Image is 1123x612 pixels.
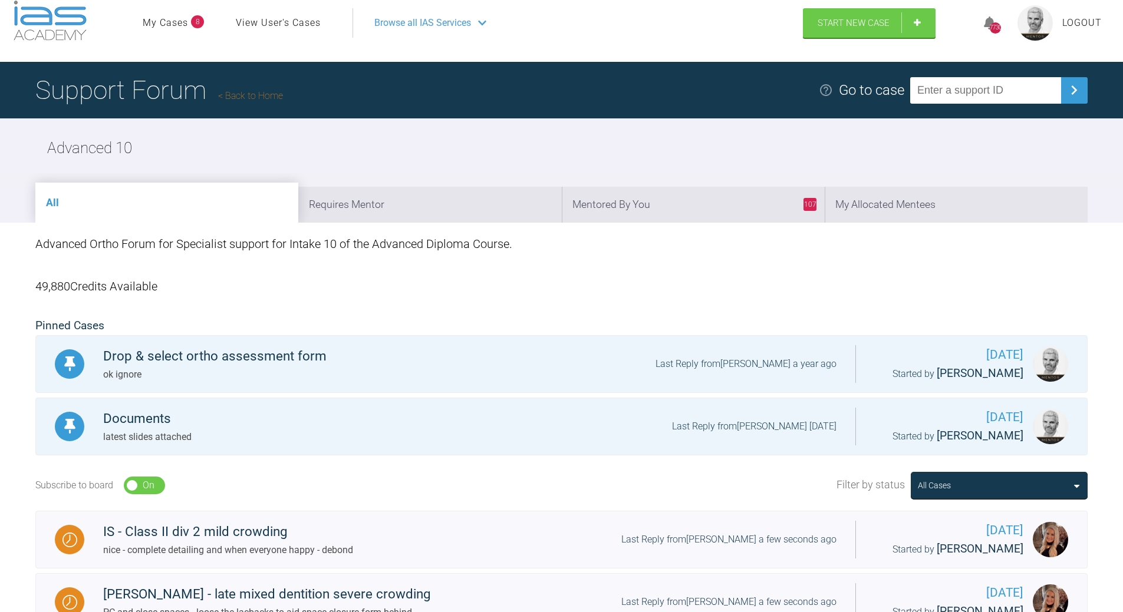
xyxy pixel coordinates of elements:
div: All Cases [918,479,951,492]
span: 8 [191,15,204,28]
img: Pinned [62,419,77,434]
div: Started by [875,540,1023,558]
div: Last Reply from [PERSON_NAME] a few seconds ago [621,594,837,610]
img: Ross Hobson [1033,346,1068,382]
img: Waiting [62,532,77,547]
li: All [35,183,298,223]
div: Advanced Ortho Forum for Specialist support for Intake 10 of the Advanced Diploma Course. [35,223,1088,265]
span: [DATE] [875,583,1023,603]
div: Go to case [839,79,904,101]
a: PinnedDocumentslatest slides attachedLast Reply from[PERSON_NAME] [DATE][DATE]Started by [PERSON_... [35,398,1088,455]
div: 49,880 Credits Available [35,265,1088,307]
div: ok ignore [103,367,327,382]
h2: Pinned Cases [35,317,1088,335]
div: nice - complete detailing and when everyone happy - debond [103,542,353,558]
img: Emma Wall [1033,522,1068,557]
div: Last Reply from [PERSON_NAME] a few seconds ago [621,532,837,547]
li: My Allocated Mentees [825,187,1088,223]
span: Browse all IAS Services [374,15,471,31]
h1: Support Forum [35,70,283,111]
div: Started by [875,365,1023,383]
a: Logout [1062,15,1102,31]
a: View User's Cases [236,15,321,31]
span: [PERSON_NAME] [937,366,1023,380]
span: Start New Case [818,18,890,28]
a: WaitingIS - Class II div 2 mild crowdingnice - complete detailing and when everyone happy - debon... [35,511,1088,568]
a: My Cases [143,15,188,31]
a: PinnedDrop & select ortho assessment formok ignoreLast Reply from[PERSON_NAME] a year ago[DATE]St... [35,335,1088,393]
a: Start New Case [803,8,936,38]
div: Subscribe to board [35,478,113,493]
div: Started by [875,427,1023,445]
div: IS - Class II div 2 mild crowding [103,521,353,542]
span: [PERSON_NAME] [937,542,1023,555]
span: [PERSON_NAME] [937,429,1023,442]
div: Documents [103,408,192,429]
h2: Advanced 10 [47,136,132,161]
img: Pinned [62,356,77,371]
div: 7730 [990,22,1001,34]
img: Waiting [62,595,77,610]
div: Last Reply from [PERSON_NAME] a year ago [656,356,837,372]
div: [PERSON_NAME] - late mixed dentition severe crowding [103,584,431,605]
li: Mentored By You [562,187,825,223]
img: profile.png [1017,5,1053,41]
img: help.e70b9f3d.svg [819,83,833,97]
span: [DATE] [875,521,1023,540]
li: Requires Mentor [298,187,561,223]
img: chevronRight.28bd32b0.svg [1065,81,1084,100]
input: Enter a support ID [910,77,1061,104]
div: On [143,478,154,493]
div: latest slides attached [103,429,192,445]
img: logo-light.3e3ef733.png [14,1,87,41]
div: Last Reply from [PERSON_NAME] [DATE] [672,419,837,434]
span: Filter by status [837,477,905,494]
span: [DATE] [875,408,1023,427]
a: Back to Home [218,90,283,101]
span: 107 [803,198,816,211]
span: [DATE] [875,345,1023,365]
img: Ross Hobson [1033,409,1068,444]
div: Drop & select ortho assessment form [103,346,327,367]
